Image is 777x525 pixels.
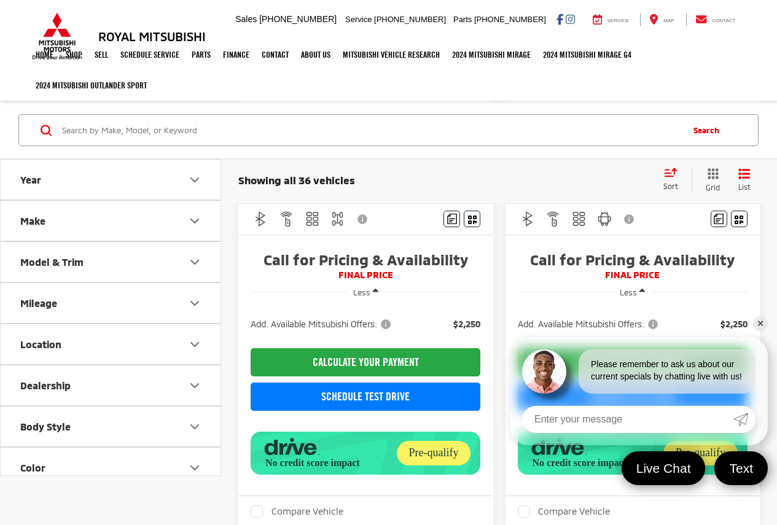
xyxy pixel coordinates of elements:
a: Schedule Service: Opens in a new tab [114,39,185,70]
a: Shop [60,39,88,70]
div: Body Style [20,421,71,432]
span: [PHONE_NUMBER] [474,15,546,24]
input: Enter your message [522,406,733,433]
a: Contact [686,14,745,26]
span: Service [607,18,629,23]
button: ColorColor [1,448,222,488]
img: Remote Start [279,211,294,227]
button: Add. Available Mitsubishi Offers: [518,318,662,330]
a: About Us [295,39,337,70]
span: Add. Available Mitsubishi Offers: [251,318,393,330]
button: DealershipDealership [1,365,222,405]
button: Body StyleBody Style [1,406,222,446]
span: Less [353,287,370,297]
span: Add. Available Mitsubishi Offers: [518,318,660,330]
img: Agent profile photo [522,349,566,394]
button: Grid View [692,168,729,193]
span: $2,250 [720,318,748,330]
span: [PHONE_NUMBER] [374,15,446,24]
a: Sell [88,39,114,70]
div: Make [20,215,45,227]
div: Color [187,461,202,475]
div: Year [187,173,202,187]
span: FINAL PRICE [251,269,480,281]
div: Model & Trim [187,255,202,270]
button: Window Sticker [464,211,480,227]
a: Finance [217,39,256,70]
button: Less [347,281,385,303]
button: Select sort value [657,168,692,192]
span: Map [663,18,674,23]
img: Android Auto [597,211,612,227]
button: LocationLocation [1,324,222,364]
div: Body Style [187,419,202,434]
span: FINAL PRICE [518,269,748,281]
button: Less [614,281,651,303]
img: Comments [714,214,724,224]
div: Location [187,337,202,352]
button: YearYear [1,160,222,200]
button: View Disclaimer [620,206,641,232]
div: Color [20,462,45,473]
label: Compare Vehicle [251,505,343,518]
a: Instagram: Click to visit our Instagram page [566,14,575,24]
button: View Disclaimer [353,206,373,232]
a: Service [584,14,638,26]
button: Comments [443,211,460,227]
div: Mileage [187,296,202,311]
img: Bluetooth® [253,211,268,227]
span: Text [723,460,759,476]
a: 2024 Mitsubishi Mirage G4 [537,39,638,70]
div: Year [20,174,41,185]
span: Contact [712,18,735,23]
div: Dealership [187,378,202,393]
input: Search by Make, Model, or Keyword [61,115,681,145]
button: Add. Available Mitsubishi Offers: [251,318,395,330]
a: Text [714,451,768,485]
span: [PHONE_NUMBER] [259,14,337,24]
button: MakeMake [1,201,222,241]
span: Grid [706,182,720,193]
button: Model & TrimModel & Trim [1,242,222,282]
: CALCULATE YOUR PAYMENT [251,348,480,376]
img: 3rd Row Seating [571,211,587,227]
a: Facebook: Click to visit our Facebook page [556,14,563,24]
div: Make [187,214,202,228]
button: Window Sticker [731,211,748,227]
button: List View [729,168,760,193]
a: Map [640,14,683,26]
img: 3rd Row Seating [305,211,320,227]
button: Search [681,115,737,146]
div: Model & Trim [20,256,84,268]
div: Please remember to ask us about our current specials by chatting live with us! [579,349,756,394]
button: MileageMileage [1,283,222,323]
i: Window Sticker [468,214,477,224]
span: Sort [663,182,678,190]
a: Contact [256,39,295,70]
span: Live Chat [630,460,697,476]
span: Call for Pricing & Availability [518,251,748,269]
a: 2024 Mitsubishi Outlander SPORT [29,70,153,101]
a: Home [29,39,60,70]
a: Schedule Test Drive [251,383,480,411]
img: Comments [447,214,457,224]
img: Bluetooth® [520,211,536,227]
a: Live Chat [622,451,706,485]
span: Showing all 36 vehicles [238,174,355,186]
a: Mitsubishi Vehicle Research [337,39,446,70]
h3: Royal Mitsubishi [98,29,206,43]
span: Call for Pricing & Availability [251,251,480,269]
img: 4WD/AWD [330,211,345,227]
label: Compare Vehicle [518,505,611,518]
img: Mitsubishi [29,12,85,60]
a: Parts: Opens in a new tab [185,39,217,70]
a: Submit [733,406,756,433]
span: Parts [453,15,472,24]
span: Sales [235,14,257,24]
span: Service [345,15,372,24]
span: $2,250 [453,318,480,330]
i: Window Sticker [735,214,743,224]
div: Location [20,338,61,350]
span: Less [620,287,637,297]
